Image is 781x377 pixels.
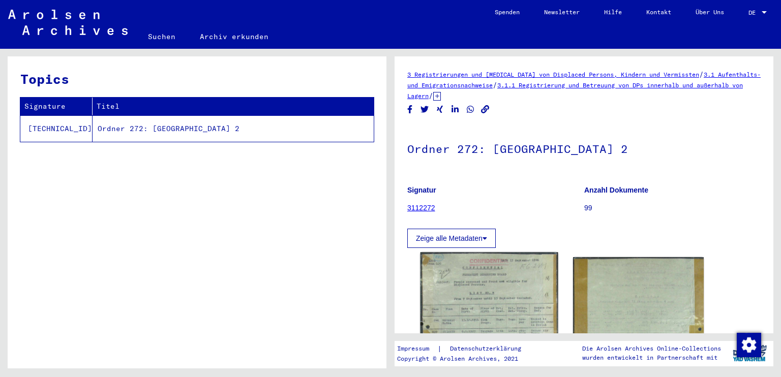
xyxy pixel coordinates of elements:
p: wurden entwickelt in Partnerschaft mit [582,353,721,362]
img: Zustimmung ändern [737,333,761,357]
button: Copy link [480,103,491,116]
b: Anzahl Dokumente [584,186,648,194]
span: / [429,91,433,100]
th: Signature [20,98,93,115]
span: DE [748,9,760,16]
p: Die Arolsen Archives Online-Collections [582,344,721,353]
th: Titel [93,98,374,115]
h3: Topics [20,69,373,89]
div: Zustimmung ändern [736,332,761,357]
a: Suchen [136,24,188,49]
span: / [699,70,704,79]
a: 3112272 [407,204,435,212]
h1: Ordner 272: [GEOGRAPHIC_DATA] 2 [407,125,761,170]
div: | [397,343,533,354]
button: Share on Xing [435,103,445,116]
a: Impressum [397,343,437,354]
td: Ordner 272: [GEOGRAPHIC_DATA] 2 [93,115,374,142]
p: Copyright © Arolsen Archives, 2021 [397,354,533,363]
p: 99 [584,203,761,213]
a: 3.1.1 Registrierung und Betreuung von DPs innerhalb und außerhalb von Lagern [407,81,743,100]
button: Share on Twitter [419,103,430,116]
button: Share on LinkedIn [450,103,461,116]
a: 3 Registrierungen und [MEDICAL_DATA] von Displaced Persons, Kindern und Vermissten [407,71,699,78]
a: Archiv erkunden [188,24,281,49]
a: Datenschutzerklärung [442,343,533,354]
b: Signatur [407,186,436,194]
img: yv_logo.png [731,340,769,366]
td: [TECHNICAL_ID] [20,115,93,142]
span: / [493,80,497,89]
button: Zeige alle Metadaten [407,229,496,248]
button: Share on Facebook [405,103,415,116]
button: Share on WhatsApp [465,103,476,116]
img: Arolsen_neg.svg [8,10,128,35]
